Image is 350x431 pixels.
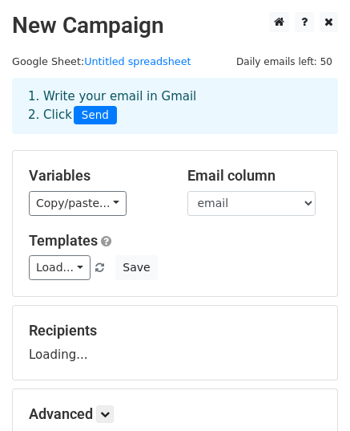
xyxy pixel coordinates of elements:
h2: New Campaign [12,12,338,39]
div: Loading... [29,322,321,364]
a: Templates [29,232,98,249]
a: Daily emails left: 50 [231,55,338,67]
h5: Variables [29,167,163,185]
span: Send [74,106,117,125]
div: 1. Write your email in Gmail 2. Click [16,87,334,124]
a: Copy/paste... [29,191,127,216]
small: Google Sheet: [12,55,191,67]
a: Load... [29,255,91,280]
span: Daily emails left: 50 [231,53,338,71]
h5: Recipients [29,322,321,340]
button: Save [115,255,157,280]
h5: Advanced [29,405,321,423]
a: Untitled spreadsheet [84,55,191,67]
h5: Email column [187,167,322,185]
